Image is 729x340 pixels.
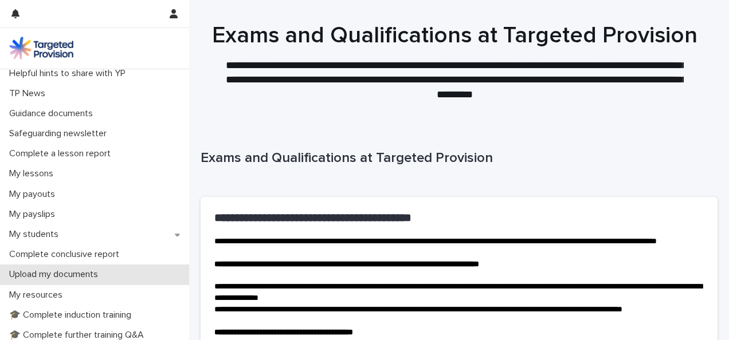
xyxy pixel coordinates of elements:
[5,168,62,179] p: My lessons
[5,209,64,220] p: My payslips
[201,150,713,167] p: Exams and Qualifications at Targeted Provision
[5,249,128,260] p: Complete conclusive report
[5,290,72,301] p: My resources
[5,269,107,280] p: Upload my documents
[5,128,116,139] p: Safeguarding newsletter
[5,148,120,159] p: Complete a lesson report
[201,22,709,49] h1: Exams and Qualifications at Targeted Provision
[5,108,102,119] p: Guidance documents
[5,229,68,240] p: My students
[5,88,54,99] p: TP News
[5,68,135,79] p: Helpful hints to share with YP
[9,37,73,60] img: M5nRWzHhSzIhMunXDL62
[5,310,140,321] p: 🎓 Complete induction training
[5,189,64,200] p: My payouts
